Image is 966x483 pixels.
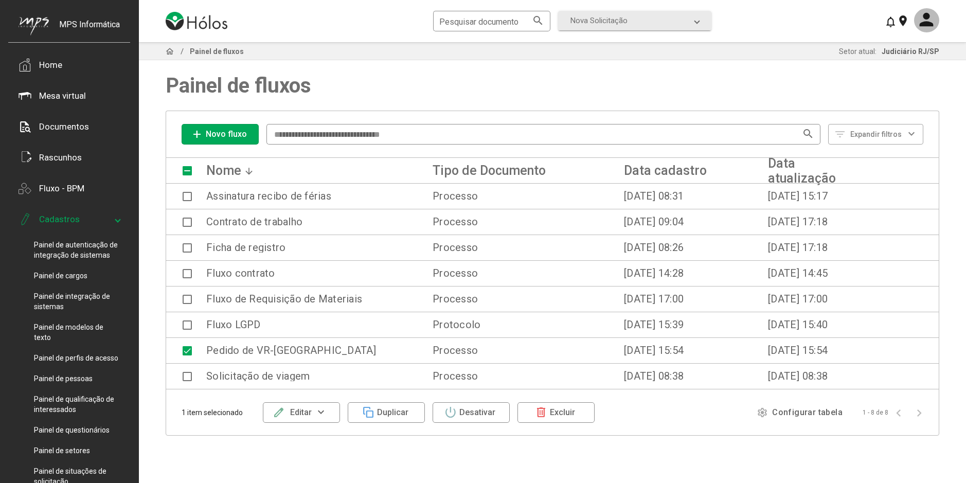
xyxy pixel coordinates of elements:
[624,294,684,304] div: [DATE] 17:00
[433,163,578,178] div: Tipo de Documento
[888,402,909,423] button: Página anterior
[624,345,684,355] div: [DATE] 15:54
[433,402,510,423] button: Desativar
[768,268,828,278] div: [DATE] 14:45
[772,407,843,418] span: Configurar tabela
[802,127,814,139] mat-icon: search
[34,322,120,343] span: Painel de modelos de texto
[263,402,340,423] button: Editar
[206,163,386,178] div: Nome
[34,353,118,363] span: Painel de perfis de acesso
[59,20,120,45] div: MPS Informática
[768,371,828,381] div: [DATE] 08:38
[166,12,227,30] img: logo-holos.png
[206,191,331,201] div: Assinatura recibo de férias
[624,242,684,253] div: [DATE] 08:26
[863,409,888,416] div: 1 - 8 de 8
[206,242,285,253] div: Ficha de registro
[459,407,495,417] span: Desativar
[444,406,457,419] mat-icon: power_settings_new
[897,14,909,27] mat-icon: location_on
[624,191,684,201] div: [DATE] 08:31
[312,406,331,419] mat-icon: expand_more
[433,191,478,201] div: Processo
[839,47,876,56] span: Setor atual:
[39,60,62,70] div: Home
[34,425,110,435] span: Painel de questionários
[433,268,478,278] div: Processo
[882,47,939,56] span: Judiciário RJ/SP
[768,156,866,186] div: Data atualização
[377,407,408,417] span: Duplicar
[624,371,684,381] div: [DATE] 08:38
[164,45,176,58] mat-icon: home
[570,16,628,25] span: Nova Solicitação
[166,60,939,111] span: Painel de fluxos
[624,217,684,227] div: [DATE] 09:04
[39,121,89,132] div: Documentos
[19,204,120,235] mat-expansion-panel-header: Cadastros
[182,408,247,417] div: 1 item selecionado
[191,128,203,140] mat-icon: add
[206,345,377,355] div: Pedido de VR-[GEOGRAPHIC_DATA]
[624,163,722,178] div: Data cadastro
[39,183,84,193] div: Fluxo - BPM
[433,371,478,381] div: Processo
[433,217,478,227] div: Processo
[768,319,828,330] div: [DATE] 15:40
[532,14,544,26] mat-icon: search
[190,47,244,56] span: Painel de fluxos
[206,129,247,139] span: Novo fluxo
[34,240,120,260] span: Painel de autenticação de integração de sistemas
[768,217,828,227] div: [DATE] 17:18
[34,291,120,312] span: Painel de integração de sistemas
[624,268,684,278] div: [DATE] 14:28
[206,217,302,227] div: Contrato de trabalho
[39,152,82,163] div: Rascunhos
[39,214,80,224] div: Cadastros
[348,402,425,423] button: Duplicar
[206,371,310,381] div: Solicitação de viagem
[558,11,711,30] mat-expansion-panel-header: Nova Solicitação
[757,407,768,418] mat-icon: settings
[39,91,86,101] div: Mesa virtual
[624,319,684,330] div: [DATE] 15:39
[34,271,87,281] span: Painel de cargos
[433,242,478,253] div: Processo
[550,407,575,417] span: Excluir
[273,406,285,419] mat-icon: edit
[768,294,828,304] div: [DATE] 17:00
[34,445,90,456] span: Painel de setores
[768,191,828,201] div: [DATE] 15:17
[433,345,478,355] div: Processo
[517,402,595,423] button: Excluir
[206,319,261,330] div: Fluxo LGPD
[206,294,362,304] div: Fluxo de Requisição de Materiais
[273,403,312,422] div: Editar
[858,398,934,427] mat-paginator: Select page
[206,268,275,278] div: Fluxo contrato
[182,124,259,145] button: Novo fluxo
[362,406,374,419] mat-icon: stack
[34,394,120,415] span: Painel de qualificação de interessados
[768,345,828,355] div: [DATE] 15:54
[433,319,480,330] div: Protocolo
[909,402,929,423] button: Página seguinte
[34,373,93,384] span: Painel de pessoas
[535,406,547,419] mat-icon: delete
[181,47,184,56] span: /
[768,242,828,253] div: [DATE] 17:18
[19,16,49,35] img: mps-image-cropped.png
[433,294,478,304] div: Processo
